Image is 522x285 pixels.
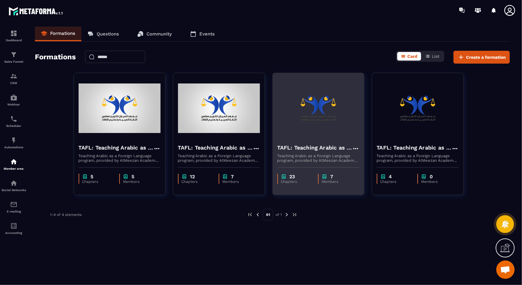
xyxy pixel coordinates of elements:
[10,158,17,165] img: automations
[2,175,26,196] a: social-networksocial-networkSocial Networks
[2,111,26,132] a: schedulerschedulerScheduler
[277,154,359,163] p: Teaching Arabic as a Foreign Language program, provided by AlMeezan Academy in the [GEOGRAPHIC_DATA]
[199,31,215,37] p: Events
[182,180,213,184] p: Chapters
[35,51,76,64] h2: Formations
[380,174,386,180] img: chapter
[380,180,412,184] p: Chapters
[263,209,273,220] p: 01
[277,143,352,152] h4: TAFL: Teaching Arabic as a Foreign Language program
[178,78,260,139] img: formation-background
[454,51,510,64] button: Create a formation
[182,174,187,180] img: chapter
[272,73,372,203] a: formation-backgroundTAFL: Teaching Arabic as a Foreign Language programTeaching Arabic as a Forei...
[466,54,506,60] span: Create a formation
[330,174,333,180] p: 7
[190,174,195,180] p: 12
[322,180,353,184] p: Members
[10,30,17,37] img: formation
[276,212,282,217] p: of 1
[173,73,272,203] a: formation-backgroundTAFL: Teaching Arabic as a Foreign Language program - JuneTeaching Arabic as ...
[2,154,26,175] a: automationsautomationsMember area
[2,89,26,111] a: automationsautomationsWebinar
[10,72,17,80] img: formation
[2,196,26,218] a: emailemailE-mailing
[377,143,451,152] h4: TAFL: Teaching Arabic as a Foreign Language program - august
[35,27,81,41] a: Formations
[178,154,260,163] p: Teaching Arabic as a Foreign Language program, provided by AlMeezan Academy in the [GEOGRAPHIC_DATA]
[123,180,154,184] p: Members
[10,51,17,58] img: formation
[9,6,64,17] img: logo
[131,174,134,180] p: 5
[277,78,359,139] img: formation-background
[247,212,253,217] img: prev
[79,154,161,163] p: Teaching Arabic as a Foreign Language program, provided by AlMeezan Academy in the [GEOGRAPHIC_DATA]
[123,174,128,180] img: chapter
[2,25,26,46] a: formationformationDashboard
[178,143,253,152] h4: TAFL: Teaching Arabic as a Foreign Language program - June
[389,174,392,180] p: 4
[222,174,228,180] img: chapter
[91,174,94,180] p: 5
[231,174,234,180] p: 7
[255,212,261,217] img: prev
[222,180,254,184] p: Members
[2,39,26,42] p: Dashboard
[81,27,125,41] a: Questions
[281,174,287,180] img: chapter
[372,73,471,203] a: formation-backgroundTAFL: Teaching Arabic as a Foreign Language program - augustTeaching Arabic a...
[322,174,327,180] img: chapter
[2,132,26,154] a: automationsautomationsAutomations
[407,54,417,59] span: Card
[284,212,290,217] img: next
[290,174,295,180] p: 23
[184,27,221,41] a: Events
[2,81,26,85] p: CRM
[50,31,75,36] p: Formations
[2,124,26,128] p: Scheduler
[2,210,26,213] p: E-mailing
[2,218,26,239] a: accountantaccountantAccounting
[79,143,153,152] h4: TAFL: Teaching Arabic as a Foreign Language program - july
[2,103,26,106] p: Webinar
[397,52,421,61] button: Card
[10,201,17,208] img: email
[421,174,427,180] img: chapter
[10,222,17,230] img: accountant
[74,73,173,203] a: formation-backgroundTAFL: Teaching Arabic as a Foreign Language program - julyTeaching Arabic as ...
[2,46,26,68] a: formationformationSales Funnel
[10,94,17,101] img: automations
[2,60,26,63] p: Sales Funnel
[377,78,459,139] img: formation-background
[50,213,82,217] p: 1-4 of 4 elements
[281,180,312,184] p: Chapters
[292,212,297,217] img: next
[82,180,113,184] p: Chapters
[79,78,161,139] img: formation-background
[10,180,17,187] img: social-network
[131,27,178,41] a: Community
[2,167,26,170] p: Member area
[2,146,26,149] p: Automations
[432,54,439,59] span: List
[10,115,17,123] img: scheduler
[430,174,433,180] p: 0
[82,174,88,180] img: chapter
[2,231,26,235] p: Accounting
[496,261,515,279] a: Ouvrir le chat
[146,31,172,37] p: Community
[421,180,453,184] p: Members
[2,188,26,192] p: Social Networks
[10,137,17,144] img: automations
[2,68,26,89] a: formationformationCRM
[97,31,119,37] p: Questions
[377,154,459,163] p: Teaching Arabic as a Foreign Language program, provided by AlMeezan Academy in the [GEOGRAPHIC_DATA]
[422,52,443,61] button: List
